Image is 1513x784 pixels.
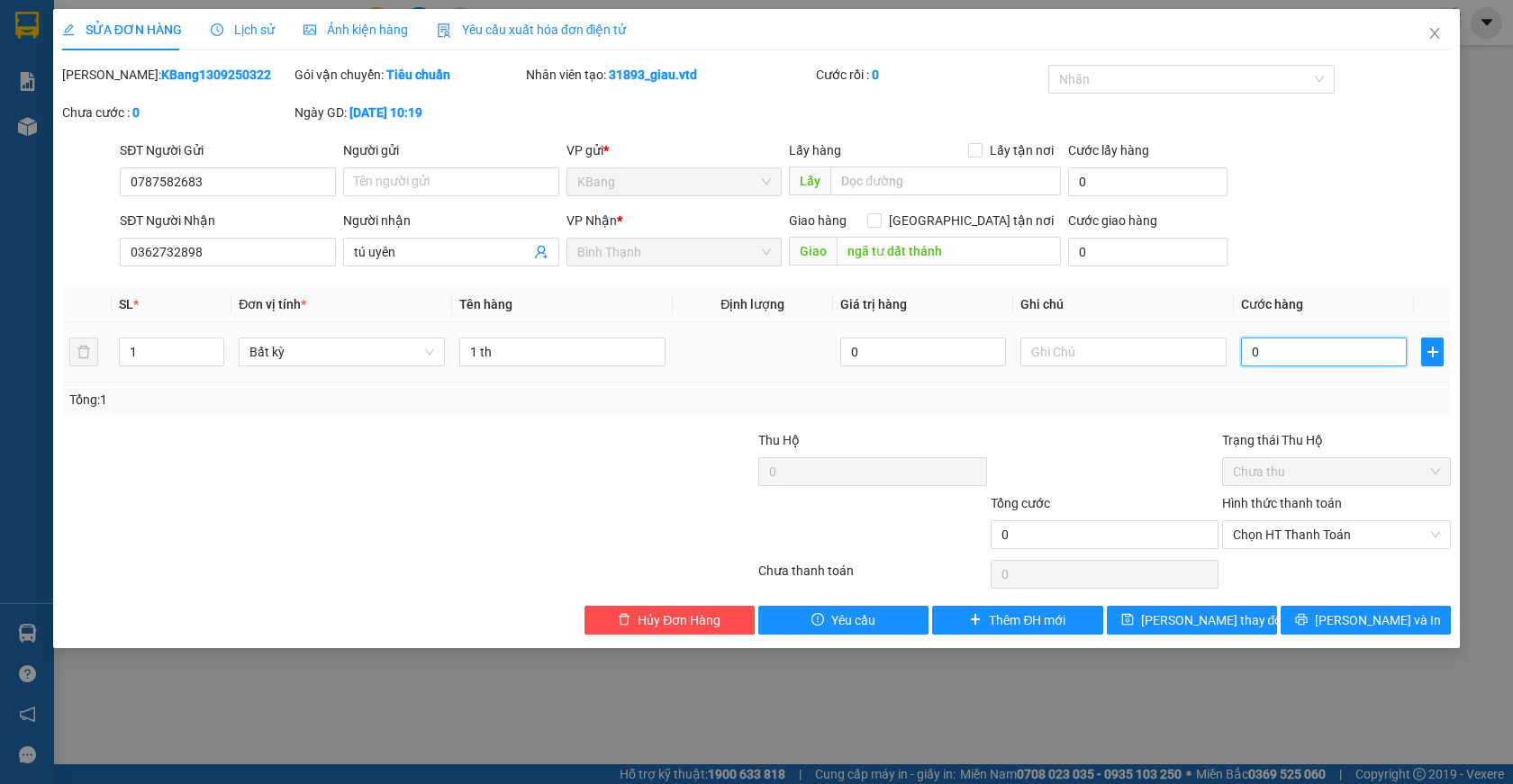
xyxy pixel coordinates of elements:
span: Chưa thu [1233,458,1440,485]
span: plus [1422,345,1443,359]
div: Chưa cước : [62,103,291,122]
span: Giá trị hàng [840,297,907,311]
input: Cước giao hàng [1068,238,1228,266]
div: KBang [15,15,159,37]
span: Thu Hộ [758,433,800,447]
input: Cước lấy hàng [1068,167,1228,196]
div: Cước rồi : [816,65,1045,85]
div: Chưa thanh toán [756,561,989,592]
span: Đơn vị tính [239,297,306,311]
span: Thêm ĐH mới [989,610,1065,630]
b: KBang1309250322 [161,68,271,82]
div: Tuấn [172,37,317,59]
button: plusThêm ĐH mới [932,606,1102,635]
span: Hủy Đơn Hàng [638,610,720,630]
b: 0 [132,105,140,120]
span: plus [969,613,982,627]
span: Yêu cầu xuất hóa đơn điện tử [437,23,627,37]
div: VP gửi [566,140,783,160]
div: 0918047087 [172,59,317,84]
span: [PERSON_NAME] thay đổi [1141,610,1285,630]
span: VP Nhận [566,213,617,228]
label: Cước giao hàng [1068,213,1157,228]
span: Lấy tận nơi [983,140,1061,160]
span: Lịch sử [211,23,275,37]
th: Ghi chú [1013,287,1234,322]
input: Ghi Chú [1020,338,1227,366]
button: plus [1421,338,1444,366]
b: 31893_giau.vtd [609,68,697,82]
button: printer[PERSON_NAME] và In [1281,606,1451,635]
div: graphap [15,37,159,59]
div: Người nhận [343,211,559,230]
input: Dọc đường [830,167,1061,195]
span: SL [119,297,133,311]
button: save[PERSON_NAME] thay đổi [1107,606,1277,635]
span: Tên hàng [459,297,512,311]
div: Trạng thái Thu Hộ [1222,430,1451,450]
button: Close [1409,9,1460,59]
label: Cước lấy hàng [1068,143,1149,158]
button: delete [69,338,98,366]
span: [PERSON_NAME] và In [1315,610,1441,630]
span: Gửi: [15,17,43,36]
input: Dọc đường [837,237,1061,266]
span: close [1427,26,1442,41]
span: user-add [534,245,548,259]
span: delete [618,613,630,627]
div: Gói vận chuyển: [294,65,523,85]
div: SĐT Người Nhận [120,211,336,230]
b: [DATE] 10:19 [349,105,422,120]
span: Giao [789,237,837,266]
span: [GEOGRAPHIC_DATA] tận nơi [882,211,1061,230]
span: Yêu cầu [831,610,875,630]
span: picture [304,23,316,36]
span: Chọn HT Thanh Toán [1233,521,1440,548]
span: SỬA ĐƠN HÀNG [62,23,182,37]
span: Lấy hàng [789,143,841,158]
label: Hình thức thanh toán [1222,496,1342,510]
div: Người gửi [343,140,559,160]
div: Tổng: 1 [69,390,584,410]
span: Ảnh kiện hàng [304,23,408,37]
div: 60.000 [14,95,162,116]
div: Nhân viên tạo: [526,65,812,85]
span: save [1121,613,1134,627]
span: exclamation-circle [811,613,824,627]
div: [PERSON_NAME]: [62,65,291,85]
span: SL [178,125,203,150]
span: clock-circle [211,23,223,36]
span: Giao hàng [789,213,847,228]
div: Tên hàng: 2 món ( : 2 ) [15,127,317,149]
button: deleteHủy Đơn Hàng [584,606,755,635]
input: VD: Bàn, Ghế [459,338,666,366]
span: Tổng cước [991,496,1050,510]
span: KBang [577,168,772,195]
span: Cước hàng [1241,297,1303,311]
span: Bất kỳ [249,338,434,365]
span: CR : [14,96,41,115]
span: Bình Thạnh [577,239,772,266]
span: edit [62,23,75,36]
div: Ngày GD: [294,103,523,122]
span: Nhận: [172,17,215,36]
b: Tiêu chuẩn [386,68,450,82]
span: Lấy [789,167,830,195]
span: Định lượng [720,297,784,311]
button: exclamation-circleYêu cầu [758,606,929,635]
span: printer [1295,613,1308,627]
img: icon [437,23,451,38]
b: 0 [872,68,879,82]
div: Bình Thạnh [172,15,317,37]
div: SĐT Người Gửi [120,140,336,160]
